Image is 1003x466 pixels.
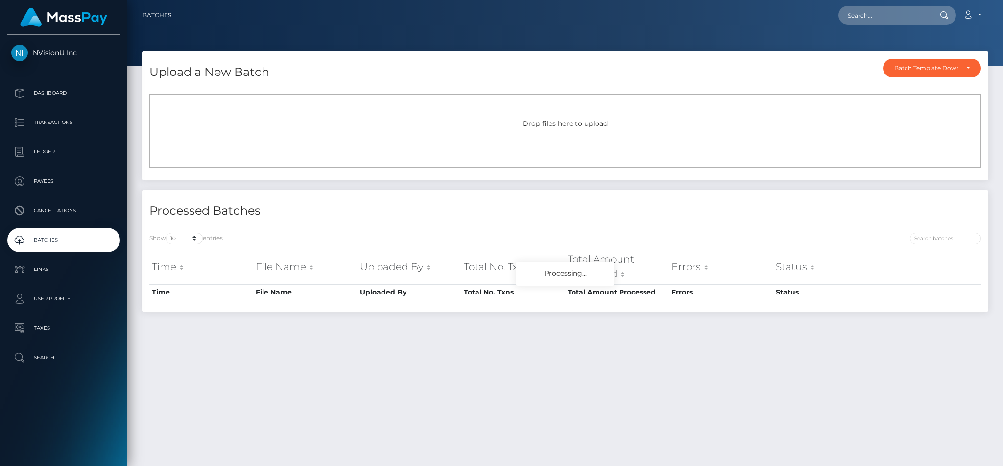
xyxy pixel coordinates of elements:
a: Links [7,257,120,282]
a: Batches [143,5,171,25]
th: Total Amount Processed [565,284,669,300]
a: Payees [7,169,120,194]
p: Links [11,262,116,277]
p: Payees [11,174,116,189]
p: Transactions [11,115,116,130]
a: User Profile [7,287,120,311]
p: Dashboard [11,86,116,100]
th: File Name [253,249,357,284]
p: Search [11,350,116,365]
th: Status [773,249,877,284]
a: Transactions [7,110,120,135]
input: Search batches [910,233,981,244]
img: MassPay Logo [20,8,107,27]
p: Taxes [11,321,116,336]
a: Ledger [7,140,120,164]
span: NVisionU Inc [7,49,120,57]
span: Drop files here to upload [523,119,608,128]
th: Time [149,249,253,284]
th: Uploaded By [358,249,461,284]
th: Total Amount Processed [565,249,669,284]
p: User Profile [11,292,116,306]
th: Time [149,284,253,300]
th: Errors [669,249,773,284]
p: Cancellations [11,203,116,218]
th: Errors [669,284,773,300]
th: Total No. Txns [461,284,565,300]
div: Batch Template Download [894,64,958,72]
div: Processing... [516,262,614,286]
a: Cancellations [7,198,120,223]
a: Dashboard [7,81,120,105]
h4: Upload a New Batch [149,64,269,81]
select: Showentries [166,233,203,244]
img: NVisionU Inc [11,45,28,61]
label: Show entries [149,233,223,244]
a: Search [7,345,120,370]
p: Batches [11,233,116,247]
a: Batches [7,228,120,252]
input: Search... [838,6,931,25]
th: Uploaded By [358,284,461,300]
th: File Name [253,284,357,300]
p: Ledger [11,145,116,159]
a: Taxes [7,316,120,341]
button: Batch Template Download [883,59,981,77]
th: Total No. Txns [461,249,565,284]
h4: Processed Batches [149,202,558,220]
th: Status [773,284,877,300]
